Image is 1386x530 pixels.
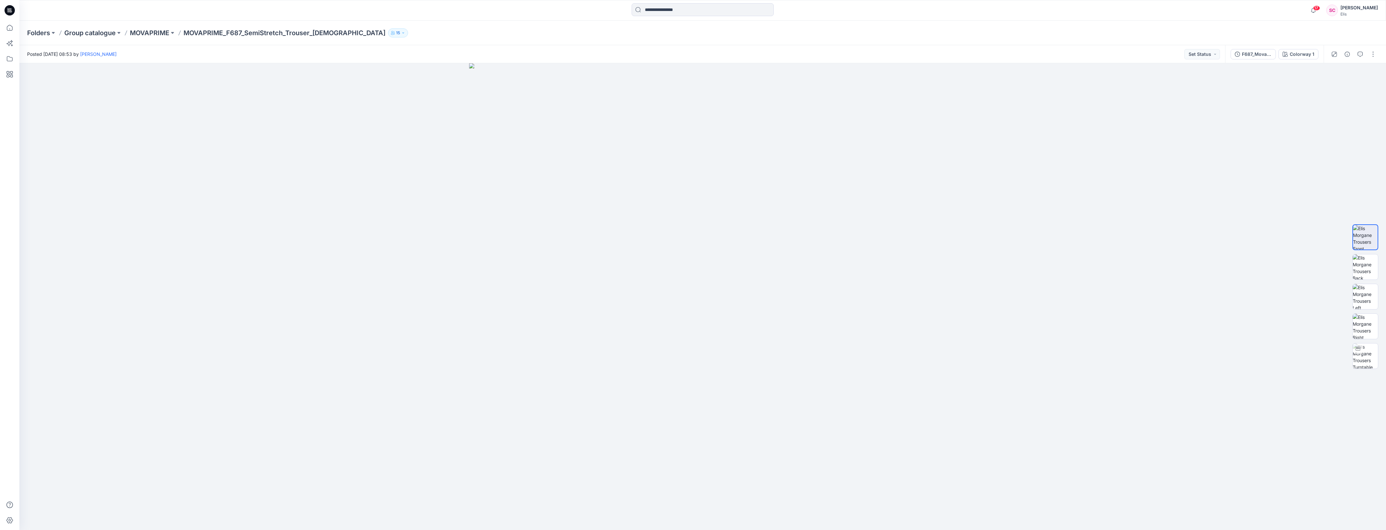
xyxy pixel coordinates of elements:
[130,28,169,37] a: MOVAPRIME
[1353,254,1378,280] img: Elis Morgane Trousers Back
[1340,12,1378,16] div: Elis
[1340,4,1378,12] div: [PERSON_NAME]
[469,63,936,530] img: eyJhbGciOiJIUzI1NiIsImtpZCI6IjAiLCJzbHQiOiJzZXMiLCJ0eXAiOiJKV1QifQ.eyJkYXRhIjp7InR5cGUiOiJzdG9yYW...
[184,28,385,37] p: MOVAPRIME_F687_SemiStretch_Trouser_[DEMOGRAPHIC_DATA]
[1342,49,1352,59] button: Details
[1326,5,1338,16] div: SC
[1313,5,1320,11] span: 17
[1290,51,1314,58] div: Colorway 1
[27,51,117,57] span: Posted [DATE] 08:53 by
[1353,343,1378,369] img: Elis Morgane Trousers Turntable
[1353,284,1378,309] img: Elis Morgane Trousers Left
[396,29,400,36] p: 15
[1242,51,1272,58] div: F687_MovaPrime
[80,51,117,57] a: [PERSON_NAME]
[1353,225,1378,250] img: Elis Morgane Trousers Front
[1231,49,1276,59] button: F687_MovaPrime
[1353,314,1378,339] img: Elis Morgane Trousers Right
[388,28,408,37] button: 15
[27,28,50,37] a: Folders
[1278,49,1318,59] button: Colorway 1
[64,28,116,37] a: Group catalogue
